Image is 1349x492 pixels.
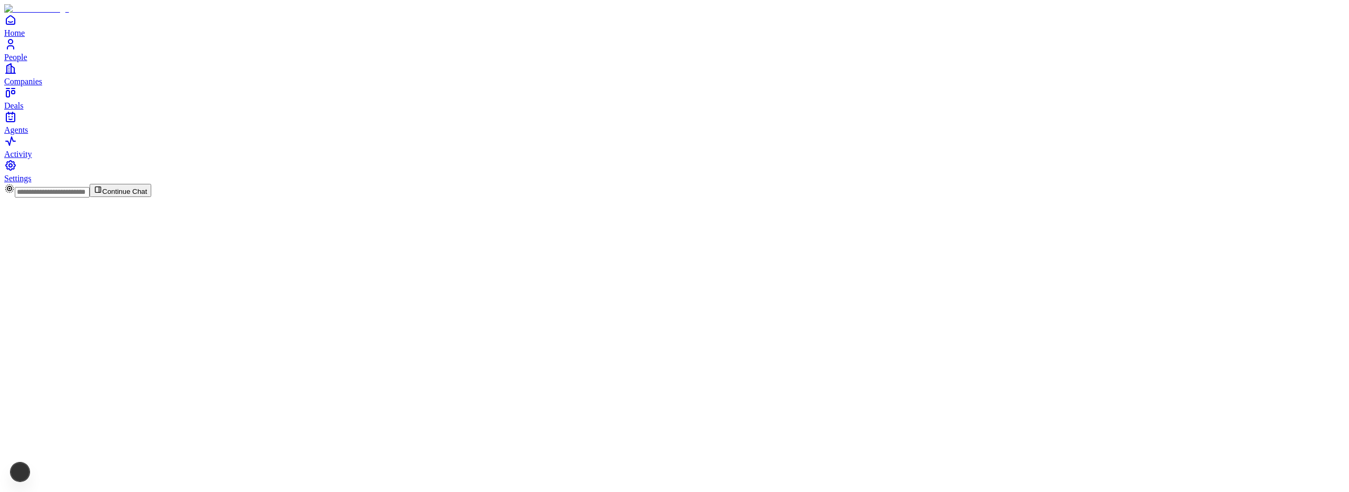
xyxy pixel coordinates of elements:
span: Settings [4,174,32,183]
span: People [4,53,27,62]
span: Home [4,28,25,37]
span: Companies [4,77,42,86]
a: Companies [4,62,1345,86]
img: Item Brain Logo [4,4,69,14]
span: Activity [4,150,32,159]
div: Continue Chat [4,183,1345,198]
a: People [4,38,1345,62]
button: Continue Chat [90,184,151,197]
a: Agents [4,111,1345,134]
span: Agents [4,125,28,134]
a: Activity [4,135,1345,159]
a: Deals [4,86,1345,110]
span: Continue Chat [102,188,147,195]
a: Home [4,14,1345,37]
a: Settings [4,159,1345,183]
span: Deals [4,101,23,110]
